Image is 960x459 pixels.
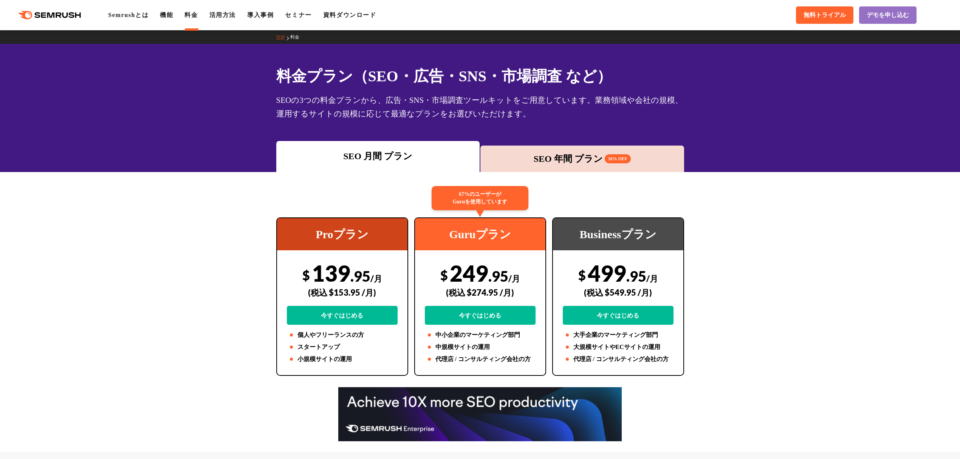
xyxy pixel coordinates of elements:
div: 139 [287,260,398,325]
div: 499 [563,260,674,325]
div: SEO 月間 プラン [280,149,476,163]
div: Businessプラン [553,218,683,250]
div: 249 [425,260,536,325]
a: 今すぐはじめる [287,306,398,325]
a: 機能 [160,12,173,18]
span: /月 [508,273,520,284]
li: 中小企業のマーケティング部門 [425,330,536,340]
div: (税込 $153.95 /月) [287,279,398,306]
a: 導入事例 [247,12,274,18]
a: 料金 [184,12,198,18]
a: 活用方法 [209,12,236,18]
div: (税込 $274.95 /月) [425,279,536,306]
li: 小規模サイトの運用 [287,355,398,364]
li: 個人やフリーランスの方 [287,330,398,340]
a: セミナー [285,12,311,18]
span: /月 [646,273,658,284]
div: 67%のユーザーが Guruを使用しています [432,186,528,210]
span: 無料トライアル [804,11,846,19]
a: 今すぐはじめる [425,306,536,325]
span: .95 [350,267,370,285]
li: 代理店 / コンサルティング会社の方 [425,355,536,364]
li: 大規模サイトやECサイトの運用 [563,343,674,352]
span: $ [302,267,310,283]
li: 中規模サイトの運用 [425,343,536,352]
div: (税込 $549.95 /月) [563,279,674,306]
a: 資料ダウンロード [323,12,376,18]
span: .95 [488,267,508,285]
li: スタートアップ [287,343,398,352]
span: 16% OFF [605,154,631,163]
span: デモを申し込む [867,11,909,19]
span: $ [440,267,448,283]
div: SEO 年間 プラン [484,152,680,166]
a: 料金 [290,34,305,40]
div: Guruプラン [415,218,545,250]
li: 大手企業のマーケティング部門 [563,330,674,340]
span: .95 [626,267,646,285]
a: 無料トライアル [796,6,853,24]
a: Semrushとは [108,12,149,18]
div: Proプラン [277,218,407,250]
h1: 料金プラン（SEO・広告・SNS・市場調査 など） [276,65,684,87]
span: $ [578,267,586,283]
a: デモを申し込む [859,6,917,24]
a: 今すぐはじめる [563,306,674,325]
div: SEOの3つの料金プランから、広告・SNS・市場調査ツールキットをご用意しています。業務領域や会社の規模、運用するサイトの規模に応じて最適なプランをお選びいただけます。 [276,93,684,121]
span: /月 [370,273,382,284]
li: 代理店 / コンサルティング会社の方 [563,355,674,364]
a: TOP [276,34,290,40]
